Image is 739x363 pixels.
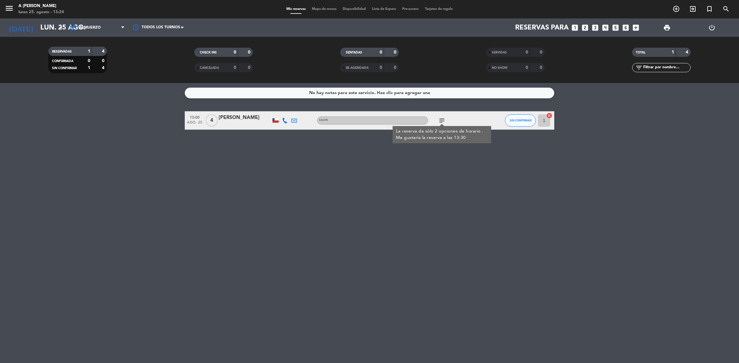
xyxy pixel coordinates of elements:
[510,119,531,122] span: SIN CONFIRMAR
[571,24,579,32] i: looks_one
[187,120,202,128] span: ago. 25
[309,89,430,97] div: No hay notas para este servicio. Haz clic para agregar una
[5,21,37,34] i: [DATE]
[708,24,716,31] i: power_settings_new
[380,50,382,54] strong: 0
[234,65,236,70] strong: 0
[206,114,218,127] span: 4
[689,18,734,37] div: LOG OUT
[346,66,369,69] span: RE AGENDADA
[722,5,730,13] i: search
[515,24,569,32] span: Reservas para
[57,24,65,31] i: arrow_drop_down
[526,65,528,70] strong: 0
[88,59,90,63] strong: 0
[52,60,73,63] span: CONFIRMADA
[492,51,507,54] span: SERVIDAS
[438,117,446,124] i: subject
[581,24,589,32] i: looks_two
[635,64,643,71] i: filter_list
[219,114,271,122] div: [PERSON_NAME]
[369,7,399,11] span: Lista de Espera
[632,24,640,32] i: add_box
[394,65,398,70] strong: 0
[187,113,202,120] span: 13:00
[200,66,219,69] span: CANCELADA
[546,112,552,119] i: cancel
[591,24,599,32] i: looks_3
[309,7,340,11] span: Mapa de mesas
[663,24,671,31] span: print
[643,64,690,71] input: Filtrar por nombre...
[526,50,528,54] strong: 0
[601,24,609,32] i: looks_4
[340,7,369,11] span: Disponibilidad
[706,5,713,13] i: turned_in_not
[672,50,674,54] strong: 1
[102,49,106,53] strong: 4
[5,4,14,13] i: menu
[422,7,456,11] span: Tarjetas de regalo
[612,24,620,32] i: looks_5
[319,119,328,121] span: SALON
[79,26,101,30] span: Almuerzo
[18,9,64,15] div: lunes 25. agosto - 13:24
[672,5,680,13] i: add_circle_outline
[234,50,236,54] strong: 0
[248,50,252,54] strong: 0
[102,59,106,63] strong: 0
[492,66,507,69] span: NO SHOW
[52,50,72,53] span: RESERVADAS
[394,50,398,54] strong: 0
[88,66,90,70] strong: 1
[18,3,64,9] div: A [PERSON_NAME]
[399,7,422,11] span: Pre-acceso
[636,51,645,54] span: TOTAL
[505,114,536,127] button: SIN CONFIRMAR
[52,67,77,70] span: SIN CONFIRMAR
[5,4,14,15] button: menu
[248,65,252,70] strong: 0
[540,50,543,54] strong: 0
[283,7,309,11] span: Mis reservas
[686,50,689,54] strong: 4
[346,51,362,54] span: SENTADAS
[200,51,217,54] span: CHECK INS
[689,5,697,13] i: exit_to_app
[88,49,90,53] strong: 1
[540,65,543,70] strong: 0
[396,128,488,141] div: La reserva da sólo 2 opciones de horario . Me gustaría la reserva a las 13:30
[102,66,106,70] strong: 4
[622,24,630,32] i: looks_6
[380,65,382,70] strong: 0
